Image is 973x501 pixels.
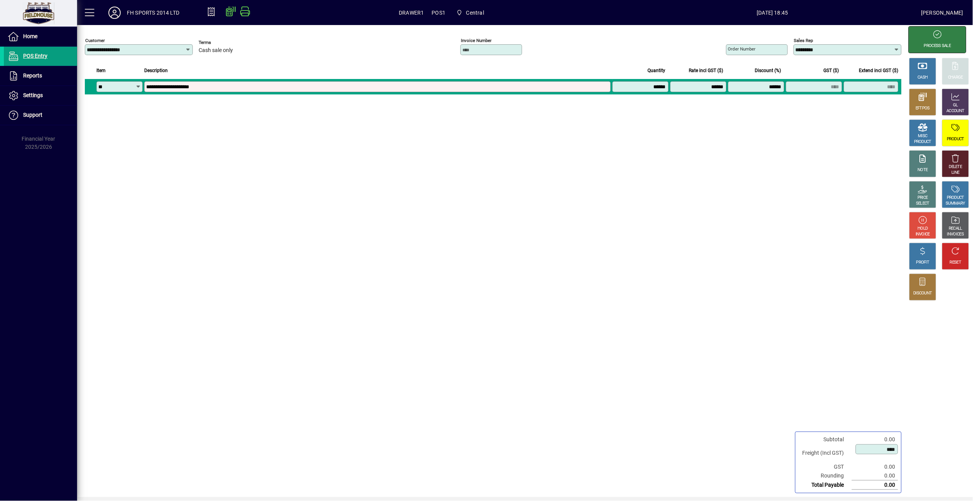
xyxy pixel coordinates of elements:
span: Description [144,66,168,75]
td: 0.00 [852,462,898,471]
td: 0.00 [852,481,898,490]
span: DRAWER1 [399,7,424,19]
div: PRODUCT [914,139,931,145]
div: INVOICE [916,232,930,237]
span: Extend incl GST ($) [859,66,899,75]
div: GL [953,103,958,108]
a: Support [4,106,77,125]
td: Subtotal [799,435,852,444]
mat-label: Customer [85,38,105,43]
div: PROCESS SALE [924,43,951,49]
span: Central [453,6,487,20]
div: DISCOUNT [914,291,932,296]
td: 0.00 [852,435,898,444]
a: Home [4,27,77,46]
span: POS Entry [23,53,47,59]
span: Rate incl GST ($) [689,66,723,75]
div: PRODUCT [947,195,964,201]
span: Quantity [648,66,666,75]
div: SELECT [916,201,930,207]
div: CHARGE [948,75,963,81]
div: PRICE [918,195,928,201]
div: [PERSON_NAME] [921,7,963,19]
span: Cash sale only [199,47,233,54]
span: GST ($) [824,66,839,75]
span: Discount (%) [755,66,781,75]
div: INVOICES [947,232,964,237]
td: Freight (Incl GST) [799,444,852,462]
span: Item [96,66,106,75]
a: Reports [4,66,77,86]
td: GST [799,462,852,471]
span: [DATE] 18:45 [624,7,921,19]
mat-label: Invoice number [461,38,492,43]
button: Profile [102,6,127,20]
a: Settings [4,86,77,105]
span: Home [23,33,37,39]
td: Rounding [799,471,852,481]
span: Reports [23,72,42,79]
span: Settings [23,92,43,98]
td: Total Payable [799,481,852,490]
div: ACCOUNT [947,108,965,114]
td: 0.00 [852,471,898,481]
div: DELETE [949,164,962,170]
div: LINE [952,170,960,176]
div: FH SPORTS 2014 LTD [127,7,179,19]
div: PROFIT [916,260,929,266]
div: RESET [950,260,961,266]
div: EFTPOS [916,106,930,111]
mat-label: Order number [728,46,756,52]
div: HOLD [918,226,928,232]
span: Terms [199,40,245,45]
div: RECALL [949,226,963,232]
span: Support [23,112,42,118]
div: NOTE [918,167,928,173]
div: PRODUCT [947,136,964,142]
mat-label: Sales rep [794,38,813,43]
div: MISC [918,133,927,139]
span: POS1 [432,7,446,19]
span: Central [466,7,484,19]
div: CASH [918,75,928,81]
div: SUMMARY [946,201,965,207]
